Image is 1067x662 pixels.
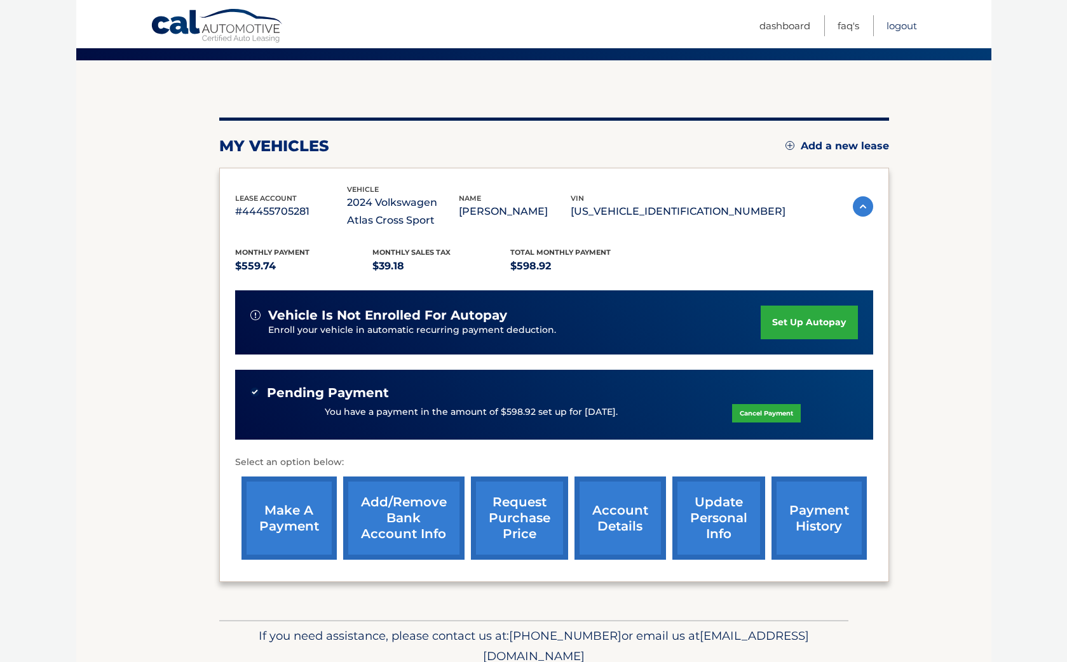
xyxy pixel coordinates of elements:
p: $39.18 [372,257,510,275]
p: Enroll your vehicle in automatic recurring payment deduction. [268,323,761,337]
img: check-green.svg [250,388,259,396]
p: $598.92 [510,257,648,275]
a: make a payment [241,476,337,560]
span: vin [571,194,584,203]
p: [US_VEHICLE_IDENTIFICATION_NUMBER] [571,203,785,220]
img: accordion-active.svg [853,196,873,217]
p: You have a payment in the amount of $598.92 set up for [DATE]. [325,405,618,419]
p: $559.74 [235,257,373,275]
a: Dashboard [759,15,810,36]
span: Monthly Payment [235,248,309,257]
a: Add/Remove bank account info [343,476,465,560]
span: name [459,194,481,203]
p: Select an option below: [235,455,873,470]
a: payment history [771,476,867,560]
span: Total Monthly Payment [510,248,611,257]
a: update personal info [672,476,765,560]
a: request purchase price [471,476,568,560]
a: Cancel Payment [732,404,801,422]
a: account details [574,476,666,560]
a: Add a new lease [785,140,889,152]
a: FAQ's [838,15,859,36]
span: [PHONE_NUMBER] [509,628,622,643]
img: add.svg [785,141,794,150]
span: Pending Payment [267,385,389,401]
a: Logout [887,15,917,36]
p: #44455705281 [235,203,347,220]
span: lease account [235,194,297,203]
span: vehicle is not enrolled for autopay [268,307,507,323]
span: Monthly sales Tax [372,248,451,257]
p: 2024 Volkswagen Atlas Cross Sport [347,194,459,229]
h2: my vehicles [219,137,329,156]
a: Cal Automotive [151,8,284,45]
p: [PERSON_NAME] [459,203,571,220]
a: set up autopay [761,306,857,339]
img: alert-white.svg [250,310,261,320]
span: vehicle [347,185,379,194]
